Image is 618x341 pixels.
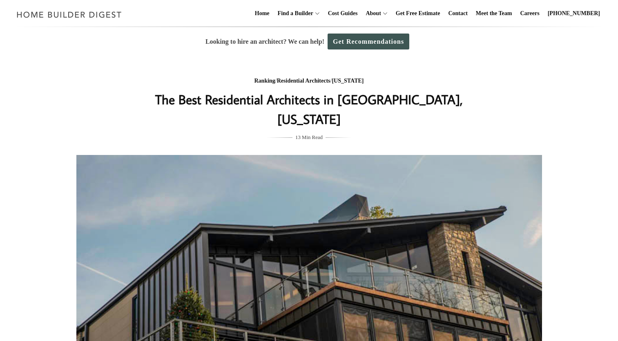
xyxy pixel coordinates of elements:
[277,78,330,84] a: Residential Architects
[328,34,409,49] a: Get Recommendations
[146,76,472,86] div: / /
[13,7,125,22] img: Home Builder Digest
[517,0,543,27] a: Careers
[362,0,381,27] a: About
[274,0,313,27] a: Find a Builder
[544,0,603,27] a: [PHONE_NUMBER]
[332,78,364,84] a: [US_STATE]
[445,0,471,27] a: Contact
[325,0,361,27] a: Cost Guides
[254,78,275,84] a: Ranking
[393,0,444,27] a: Get Free Estimate
[473,0,515,27] a: Meet the Team
[295,133,323,142] span: 13 Min Read
[146,90,472,129] h1: The Best Residential Architects in [GEOGRAPHIC_DATA], [US_STATE]
[252,0,273,27] a: Home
